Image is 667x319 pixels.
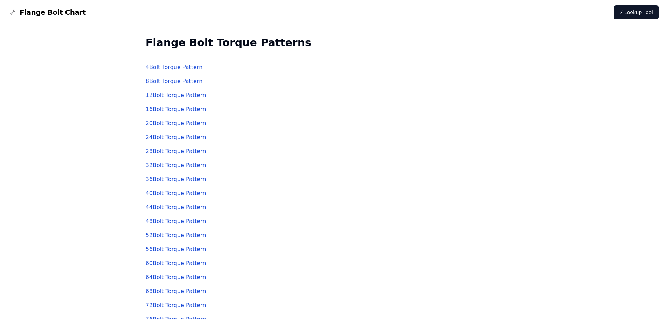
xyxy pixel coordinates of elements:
[146,36,522,49] h2: Flange Bolt Torque Patterns
[146,288,206,294] a: 68Bolt Torque Pattern
[614,5,659,19] a: ⚡ Lookup Tool
[20,7,86,17] span: Flange Bolt Chart
[146,78,203,84] a: 8Bolt Torque Pattern
[146,64,203,70] a: 4Bolt Torque Pattern
[146,246,206,252] a: 56Bolt Torque Pattern
[8,8,17,16] img: Flange Bolt Chart Logo
[8,7,86,17] a: Flange Bolt Chart LogoFlange Bolt Chart
[146,176,206,182] a: 36Bolt Torque Pattern
[146,274,206,280] a: 64Bolt Torque Pattern
[146,204,206,210] a: 44Bolt Torque Pattern
[146,106,206,112] a: 16Bolt Torque Pattern
[146,92,206,98] a: 12Bolt Torque Pattern
[146,260,206,266] a: 60Bolt Torque Pattern
[146,162,206,168] a: 32Bolt Torque Pattern
[146,302,206,308] a: 72Bolt Torque Pattern
[146,232,206,238] a: 52Bolt Torque Pattern
[146,148,206,154] a: 28Bolt Torque Pattern
[146,218,206,224] a: 48Bolt Torque Pattern
[146,190,206,196] a: 40Bolt Torque Pattern
[146,120,206,126] a: 20Bolt Torque Pattern
[146,134,206,140] a: 24Bolt Torque Pattern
